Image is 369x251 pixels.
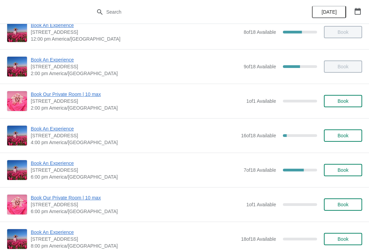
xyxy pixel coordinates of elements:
span: [STREET_ADDRESS] [31,29,240,36]
span: 9 of 18 Available [244,64,276,69]
span: 6:00 pm America/[GEOGRAPHIC_DATA] [31,173,240,180]
span: 12:00 pm America/[GEOGRAPHIC_DATA] [31,36,240,42]
span: Book [338,167,348,173]
span: Book [338,98,348,104]
span: Book Our Private Room | 10 max [31,194,243,201]
button: [DATE] [312,6,346,18]
span: Book An Experience [31,160,240,167]
span: 18 of 18 Available [241,236,276,242]
img: Book Our Private Room | 10 max | 1815 N. Milwaukee Ave., Chicago, IL 60647 | 6:00 pm America/Chicago [7,195,27,214]
span: [DATE] [322,9,337,15]
span: Book An Experience [31,125,237,132]
img: Book An Experience | 1815 North Milwaukee Avenue, Chicago, IL, USA | 6:00 pm America/Chicago [7,160,27,180]
span: 1 of 1 Available [246,98,276,104]
span: 8:00 pm America/[GEOGRAPHIC_DATA] [31,242,237,249]
span: Book An Experience [31,229,237,236]
span: 4:00 pm America/[GEOGRAPHIC_DATA] [31,139,237,146]
input: Search [106,6,277,18]
span: 2:00 pm America/[GEOGRAPHIC_DATA] [31,104,243,111]
span: 1 of 1 Available [246,202,276,207]
span: [STREET_ADDRESS] [31,98,243,104]
img: Book An Experience | 1815 North Milwaukee Avenue, Chicago, IL, USA | 2:00 pm America/Chicago [7,57,27,76]
span: Book An Experience [31,22,240,29]
span: 2:00 pm America/[GEOGRAPHIC_DATA] [31,70,240,77]
span: [STREET_ADDRESS] [31,132,237,139]
button: Book [324,95,362,107]
span: [STREET_ADDRESS] [31,236,237,242]
span: [STREET_ADDRESS] [31,63,240,70]
span: [STREET_ADDRESS] [31,167,240,173]
span: Book An Experience [31,56,240,63]
span: 8 of 18 Available [244,29,276,35]
img: Book An Experience | 1815 North Milwaukee Avenue, Chicago, IL, USA | 8:00 pm America/Chicago [7,229,27,249]
span: Book [338,133,348,138]
span: Book [338,202,348,207]
img: Book An Experience | 1815 North Milwaukee Avenue, Chicago, IL, USA | 12:00 pm America/Chicago [7,22,27,42]
span: 6:00 pm America/[GEOGRAPHIC_DATA] [31,208,243,215]
img: Book Our Private Room | 10 max | 1815 N. Milwaukee Ave., Chicago, IL 60647 | 2:00 pm America/Chicago [7,91,27,111]
button: Book [324,164,362,176]
button: Book [324,198,362,211]
span: Book Our Private Room | 10 max [31,91,243,98]
span: Book [338,236,348,242]
button: Book [324,129,362,142]
button: Book [324,233,362,245]
span: 16 of 18 Available [241,133,276,138]
span: [STREET_ADDRESS] [31,201,243,208]
img: Book An Experience | 1815 North Milwaukee Avenue, Chicago, IL, USA | 4:00 pm America/Chicago [7,126,27,145]
span: 7 of 18 Available [244,167,276,173]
